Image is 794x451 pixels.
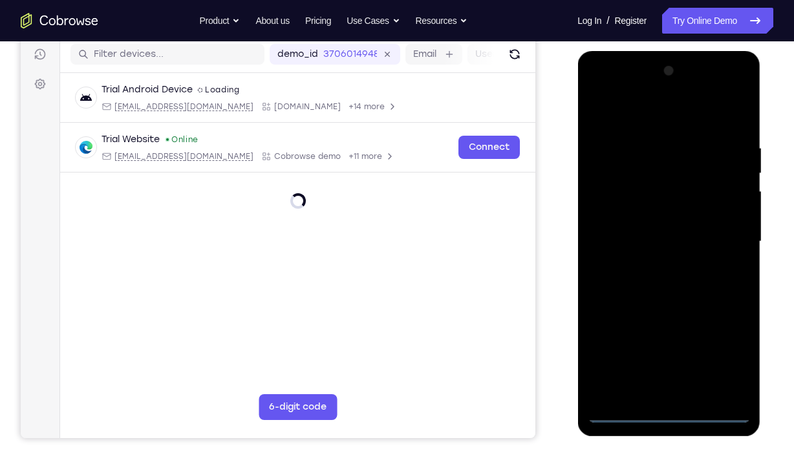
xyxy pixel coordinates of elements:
[81,128,139,141] div: Trial Website
[253,96,320,107] span: Cobrowse.io
[577,8,601,34] a: Log In
[200,8,241,34] button: Product
[253,146,320,156] span: Cobrowse demo
[615,8,647,34] a: Register
[94,146,233,156] span: web@example.com
[328,96,364,107] span: +14 more
[438,131,499,154] a: Connect
[144,129,178,140] div: Online
[328,146,361,156] span: +11 more
[177,79,219,90] div: Loading
[81,96,233,107] div: Email
[305,8,331,34] a: Pricing
[21,13,98,28] a: Go to the home page
[94,96,233,107] span: android@example.com
[484,39,504,59] button: Refresh
[39,118,515,167] div: Open device details
[21,5,535,438] iframe: Agent
[238,389,316,415] button: 6-digit code
[241,96,320,107] div: App
[73,43,236,56] input: Filter devices...
[392,43,416,56] label: Email
[50,8,120,28] h1: Connect
[81,78,172,91] div: Trial Android Device
[257,43,297,56] label: demo_id
[255,8,289,34] a: About us
[662,8,773,34] a: Try Online Demo
[241,146,320,156] div: App
[347,8,400,34] button: Use Cases
[145,133,148,136] div: New devices found.
[606,13,609,28] span: /
[455,43,488,56] label: User ID
[416,8,468,34] button: Resources
[81,146,233,156] div: Email
[39,68,515,118] div: Open device details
